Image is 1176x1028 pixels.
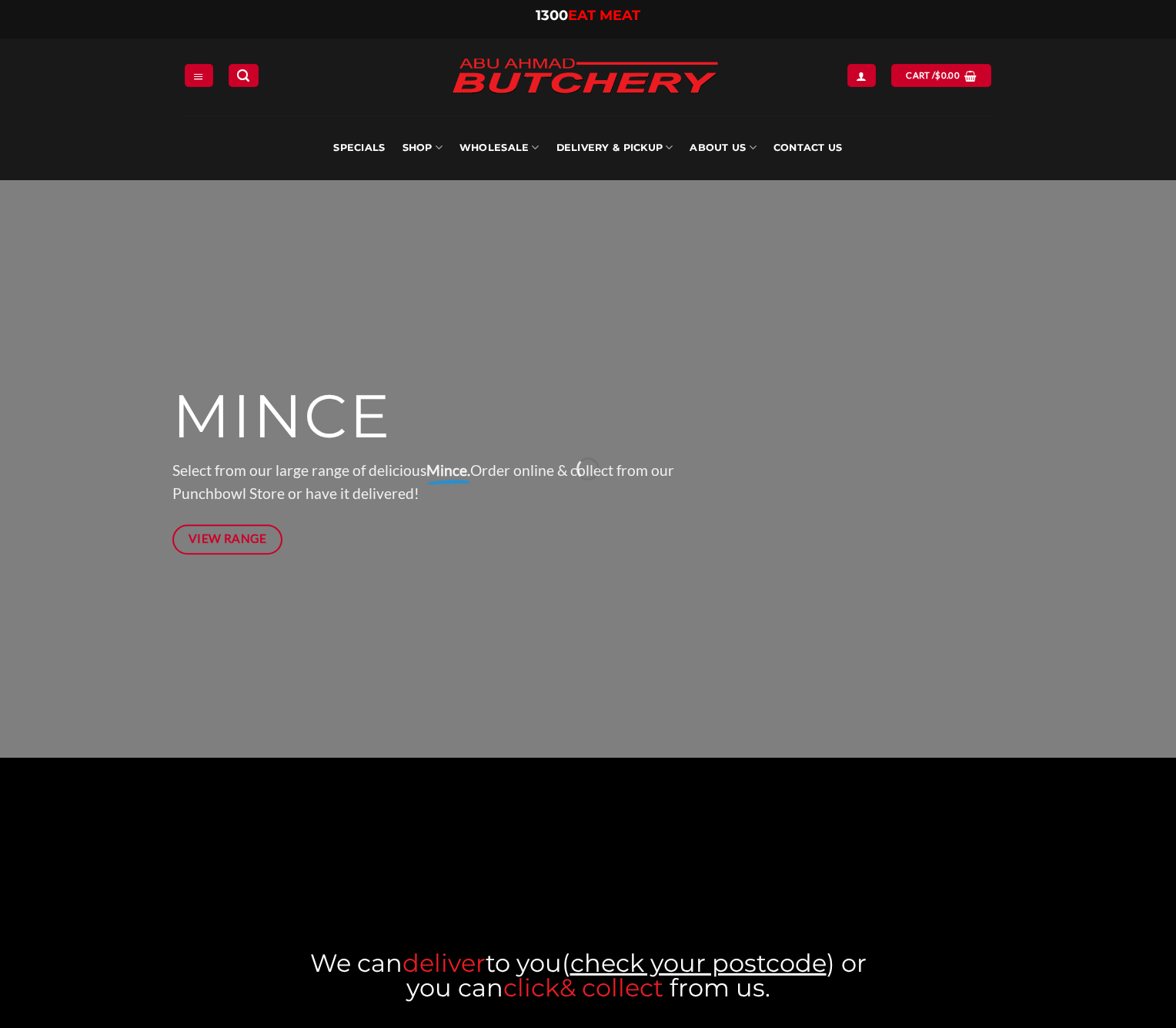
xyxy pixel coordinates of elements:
span: 1300 [536,7,568,24]
a: Wholesale [459,116,540,180]
span: EAT MEAT [568,7,640,24]
span: View Range [189,529,267,548]
a: Login [847,64,875,86]
a: click [503,973,560,1003]
a: View cart [891,64,991,86]
a: check your postcode [570,948,827,978]
span: Select from our large range of delicious Order online & collect from our Punchbowl Store or have ... [172,461,674,503]
bdi: 0.00 [935,70,960,80]
a: Abu-Ahmad-Butchery-Sydney-Online-Halal-Butcher-click and collect your meat punchbowl [301,804,874,923]
span: Cart / [906,69,960,82]
a: ct [640,973,663,1003]
h3: We can ( ) or you can from us. [301,951,874,1000]
a: Delivery & Pickup [556,116,673,180]
a: & colle [560,973,640,1003]
a: SHOP [403,116,443,180]
a: View Range [172,524,282,554]
a: Contact Us [773,116,843,180]
a: About Us [690,116,756,180]
span: $ [935,69,940,82]
a: Search [229,64,258,86]
span: deliver [403,948,486,978]
img: Abu Ahmad Butchery Punchbowl [301,804,874,923]
a: deliverto you [403,948,562,978]
img: Abu Ahmad Butchery [439,48,731,106]
a: Specials [333,116,385,180]
a: Menu [185,64,212,86]
span: MINCE [172,380,392,454]
strong: Mince. [426,461,470,479]
a: 1300EAT MEAT [536,7,640,24]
